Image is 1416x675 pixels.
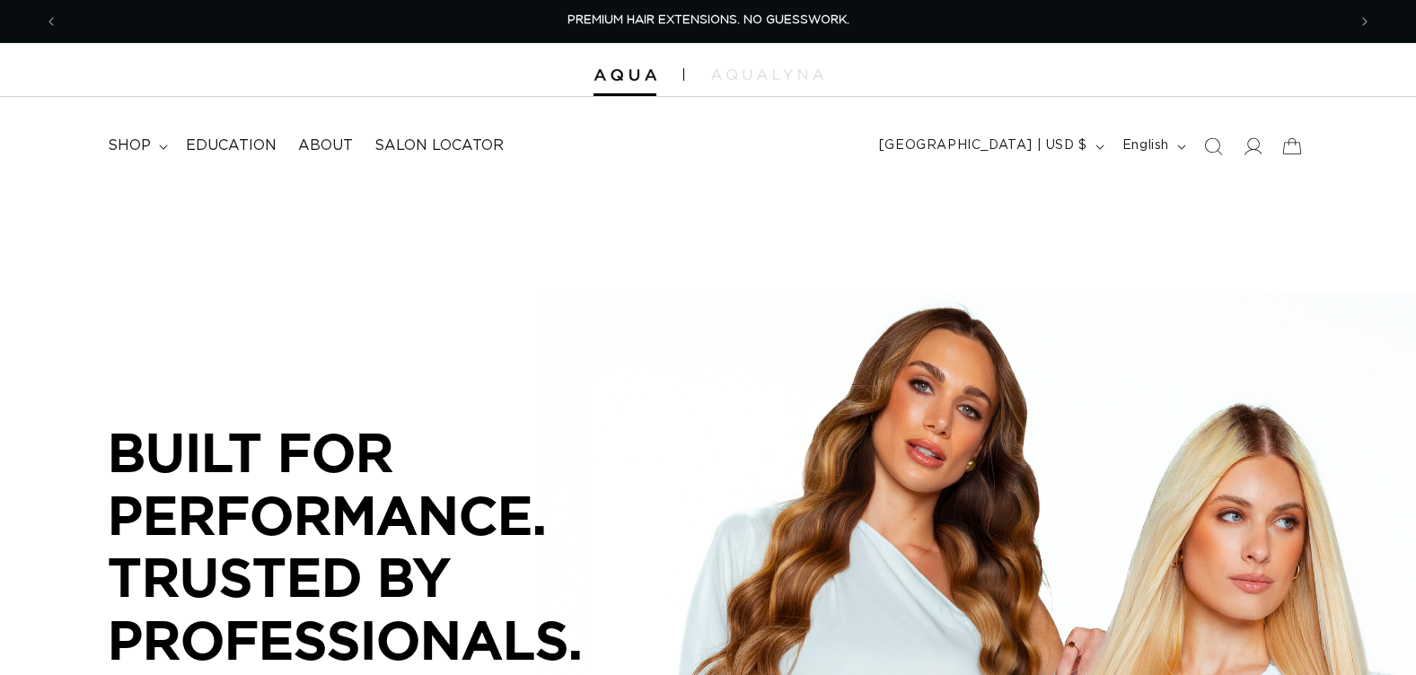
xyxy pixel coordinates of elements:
img: Aqua Hair Extensions [594,69,656,82]
button: English [1112,129,1193,163]
a: About [287,126,364,166]
span: Education [186,136,277,155]
img: aqualyna.com [711,69,823,80]
button: Next announcement [1345,4,1385,39]
span: Salon Locator [374,136,504,155]
summary: shop [97,126,175,166]
span: About [298,136,353,155]
a: Salon Locator [364,126,515,166]
button: [GEOGRAPHIC_DATA] | USD $ [868,129,1112,163]
span: English [1122,136,1169,155]
p: BUILT FOR PERFORMANCE. TRUSTED BY PROFESSIONALS. [108,421,646,671]
span: PREMIUM HAIR EXTENSIONS. NO GUESSWORK. [567,14,849,26]
summary: Search [1193,127,1233,166]
span: shop [108,136,151,155]
span: [GEOGRAPHIC_DATA] | USD $ [879,136,1087,155]
a: Education [175,126,287,166]
button: Previous announcement [31,4,71,39]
